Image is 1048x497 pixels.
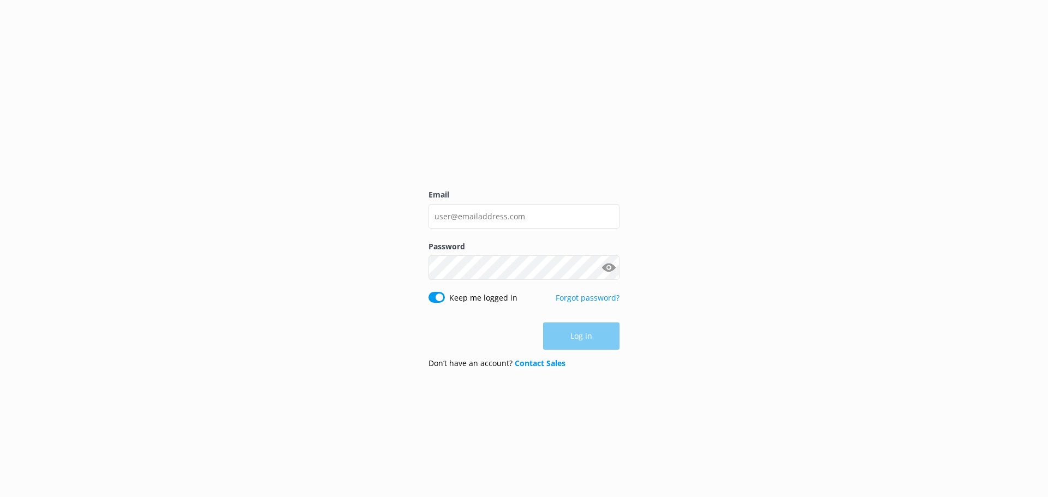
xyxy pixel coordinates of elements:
label: Password [428,241,620,253]
input: user@emailaddress.com [428,204,620,229]
a: Forgot password? [556,292,620,303]
a: Contact Sales [515,358,565,368]
label: Keep me logged in [449,292,517,304]
label: Email [428,189,620,201]
p: Don’t have an account? [428,357,565,369]
button: Show password [598,257,620,279]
